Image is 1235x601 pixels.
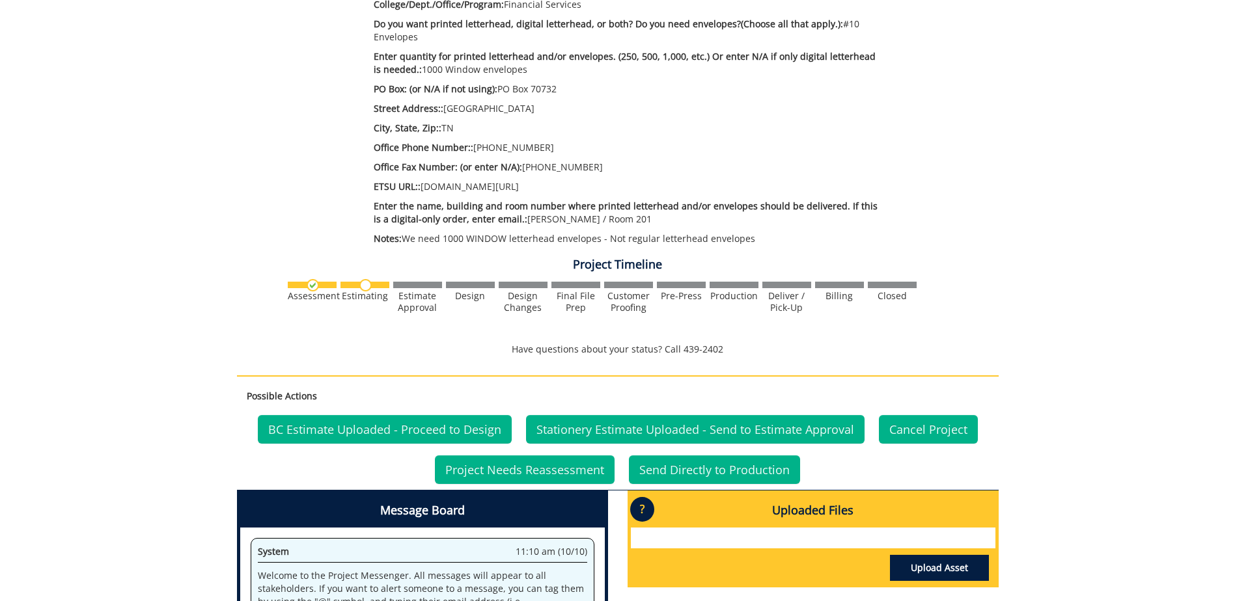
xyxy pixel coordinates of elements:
[604,290,653,314] div: Customer Proofing
[631,494,995,528] h4: Uploaded Files
[526,415,865,444] a: Stationery Estimate Uploaded - Send to Estimate Approval
[374,83,497,95] span: PO Box: (or N/A if not using):
[258,415,512,444] a: BC Estimate Uploaded - Proceed to Design
[629,455,800,484] a: Send Directly to Production
[516,545,587,558] span: 11:10 am (10/10)
[435,455,615,484] a: Project Needs Reassessment
[374,180,883,193] p: [DOMAIN_NAME][URL]
[710,290,758,302] div: Production
[630,497,654,522] p: ?
[307,279,319,291] img: checkmark
[374,50,876,75] span: Enter quantity for printed letterhead and/or envelopes. (250, 500, 1,000, etc.) Or enter N/A if o...
[374,83,883,96] p: PO Box 70732
[374,18,843,30] span: Do you want printed letterhead, digital letterhead, or both? Do you need envelopes?(Choose all th...
[237,258,999,271] h4: Project Timeline
[374,122,883,135] p: TN
[340,290,389,302] div: Estimating
[374,200,878,225] span: Enter the name, building and room number where printed letterhead and/or envelopes should be deli...
[879,415,978,444] a: Cancel Project
[374,161,883,174] p: [PHONE_NUMBER]
[374,18,883,44] p: #10 Envelopes
[374,232,402,245] span: Notes:
[374,141,883,154] p: [PHONE_NUMBER]
[237,343,999,356] p: Have questions about your status? Call 439-2402
[240,494,605,528] h4: Message Board
[374,122,441,134] span: City, State, Zip::
[551,290,600,314] div: Final File Prep
[868,290,917,302] div: Closed
[374,180,421,193] span: ETSU URL::
[499,290,548,314] div: Design Changes
[374,102,443,114] span: Street Address::
[247,390,317,402] strong: Possible Actions
[258,545,289,557] span: System
[288,290,337,302] div: Assessment
[657,290,706,302] div: Pre-Press
[374,141,473,154] span: Office Phone Number::
[374,102,883,115] p: [GEOGRAPHIC_DATA]
[374,50,883,76] p: 1000 Window envelopes
[446,290,495,302] div: Design
[374,200,883,226] p: [PERSON_NAME] / Room 201
[762,290,811,314] div: Deliver / Pick-Up
[374,161,522,173] span: Office Fax Number: (or enter N/A):
[393,290,442,314] div: Estimate Approval
[374,232,883,245] p: We need 1000 WINDOW letterhead envelopes - Not regular letterhead envelopes
[890,555,989,581] a: Upload Asset
[815,290,864,302] div: Billing
[359,279,372,291] img: no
